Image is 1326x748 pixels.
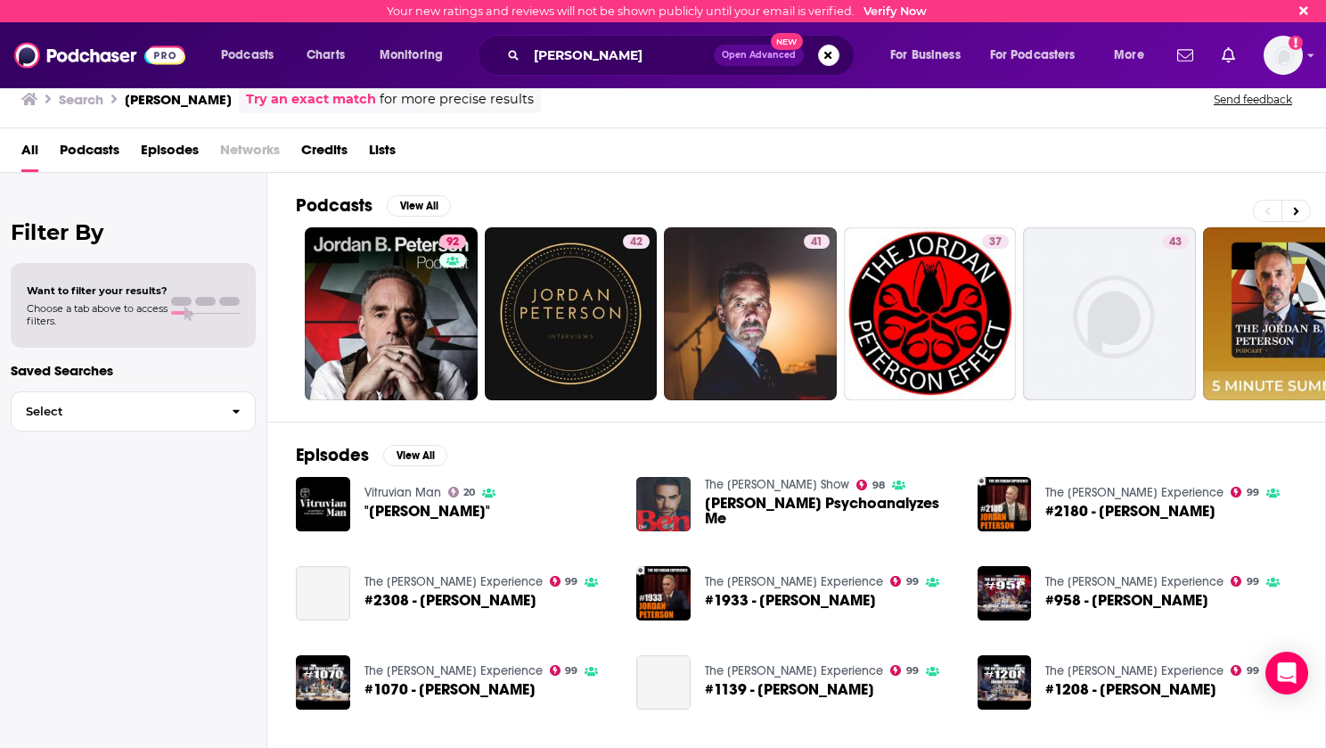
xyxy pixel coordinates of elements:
h3: Search [59,91,103,108]
a: #2180 - Jordan Peterson [1045,504,1215,519]
a: 99 [1231,487,1259,497]
h2: Episodes [296,444,369,466]
a: The Joe Rogan Experience [1045,663,1224,678]
span: #958 - [PERSON_NAME] [1045,593,1208,608]
a: Lists [369,136,396,172]
span: 43 [1169,234,1182,251]
span: 99 [565,578,577,586]
h2: Filter By [11,219,256,245]
span: 42 [630,234,643,251]
a: 92 [439,234,466,249]
button: open menu [1101,41,1166,70]
span: for more precise results [380,89,534,110]
a: Jordan Peterson Psychoanalyzes Me [636,477,691,531]
span: [PERSON_NAME] Psychoanalyzes Me [705,496,956,526]
a: 99 [890,665,919,676]
span: 98 [872,481,885,489]
a: #2308 - Jordan Peterson [296,566,350,621]
a: Podcasts [60,136,119,172]
div: Open Intercom Messenger [1265,652,1308,695]
a: All [21,136,38,172]
img: #2180 - Jordan Peterson [978,477,1032,531]
span: New [771,33,803,50]
span: 41 [811,234,823,251]
a: #958 - Jordan Peterson [1045,593,1208,608]
span: For Podcasters [990,43,1076,68]
a: 99 [890,576,919,587]
a: "Jordan Peterson" [364,504,490,519]
span: Podcasts [221,43,274,68]
span: 99 [906,667,919,675]
span: 99 [1247,667,1259,675]
button: open menu [978,41,1101,70]
a: 99 [550,576,578,587]
span: Select [12,406,217,417]
a: The Joe Rogan Experience [364,663,543,678]
a: The Joe Rogan Experience [705,574,883,589]
span: #1208 - [PERSON_NAME] [1045,682,1216,697]
a: Credits [301,136,348,172]
span: For Business [890,43,961,68]
svg: Email not verified [1289,36,1303,50]
img: #1933 - Jordan Peterson [636,566,691,621]
span: Networks [220,136,280,172]
a: The Ben Shapiro Show [705,477,849,492]
span: 20 [463,489,475,497]
a: 99 [1231,665,1259,676]
a: Vitruvian Man [364,485,441,500]
button: View All [387,195,451,217]
img: "Jordan Peterson" [296,477,350,531]
a: #1139 - Jordan Peterson [705,682,874,697]
button: Show profile menu [1264,36,1303,75]
a: #2308 - Jordan Peterson [364,593,536,608]
div: Search podcasts, credits, & more... [495,35,872,76]
a: The Joe Rogan Experience [705,663,883,678]
span: Want to filter your results? [27,284,168,297]
a: Episodes [141,136,199,172]
a: Show notifications dropdown [1170,40,1200,70]
span: #1070 - [PERSON_NAME] [364,682,536,697]
a: 43 [1023,227,1196,400]
a: Verify Now [864,4,927,18]
a: #1139 - Jordan Peterson [636,655,691,710]
a: Jordan Peterson Psychoanalyzes Me [705,496,956,526]
span: Open Advanced [722,51,796,60]
span: Charts [307,43,345,68]
a: The Joe Rogan Experience [364,574,543,589]
a: #1070 - Jordan Peterson [296,655,350,710]
span: 37 [989,234,1002,251]
a: 42 [485,227,658,400]
span: #2308 - [PERSON_NAME] [364,593,536,608]
a: 99 [550,665,578,676]
a: EpisodesView All [296,444,447,466]
img: #1208 - Jordan Peterson [978,655,1032,710]
img: #958 - Jordan Peterson [978,566,1032,621]
button: open menu [209,41,297,70]
a: 37 [982,234,1009,249]
span: Logged in as kimmiveritas [1264,36,1303,75]
span: 99 [565,667,577,675]
a: Charts [295,41,356,70]
span: 92 [446,234,459,251]
span: 99 [1247,489,1259,497]
h3: [PERSON_NAME] [125,91,232,108]
a: Show notifications dropdown [1215,40,1242,70]
img: Podchaser - Follow, Share and Rate Podcasts [14,38,185,72]
span: 99 [906,578,919,586]
a: 99 [1231,576,1259,587]
h2: Podcasts [296,194,372,217]
a: 20 [448,487,476,497]
span: Choose a tab above to access filters. [27,302,168,327]
button: Send feedback [1208,92,1297,107]
button: Open AdvancedNew [714,45,804,66]
a: 41 [664,227,837,400]
span: 99 [1247,578,1259,586]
